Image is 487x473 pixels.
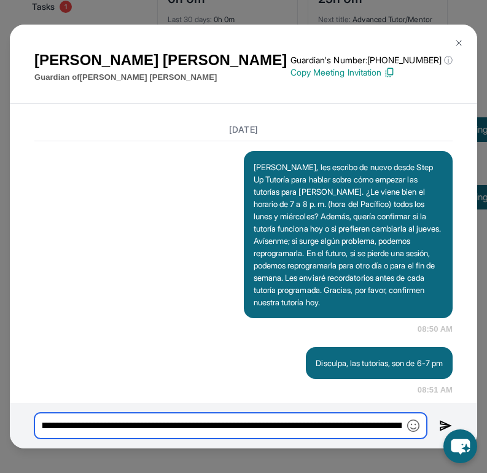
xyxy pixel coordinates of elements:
[443,429,477,463] button: chat-button
[384,67,395,78] img: Copy Icon
[418,323,453,335] span: 08:50 AM
[444,54,453,66] span: ⓘ
[418,384,453,396] span: 08:51 AM
[290,54,453,66] p: Guardian's Number: [PHONE_NUMBER]
[316,357,443,369] p: Disculpa, las tutorias, son de 6-7 pm
[254,161,443,308] p: [PERSON_NAME], les escribo de nuevo desde Step Up Tutoría para hablar sobre cómo empezar las tuto...
[290,66,453,79] p: Copy Meeting Invitation
[34,49,287,71] h1: [PERSON_NAME] [PERSON_NAME]
[454,38,464,48] img: Close Icon
[439,418,453,432] img: Send icon
[407,420,419,432] img: Emoji
[34,71,287,84] p: Guardian of [PERSON_NAME] [PERSON_NAME]
[34,123,453,136] h3: [DATE]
